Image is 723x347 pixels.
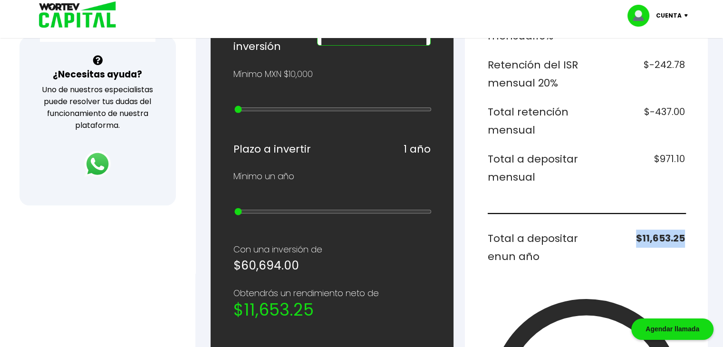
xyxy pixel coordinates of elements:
[404,140,431,158] h6: 1 año
[32,84,164,131] p: Uno de nuestros especialistas puede resolver tus dudas del funcionamiento de nuestra plataforma.
[84,151,111,177] img: logos_whatsapp-icon.242b2217.svg
[233,169,294,183] p: Mínimo un año
[233,300,431,319] h2: $11,653.25
[488,230,583,265] h6: Total a depositar en un año
[590,56,685,92] h6: $-242.78
[488,150,583,186] h6: Total a depositar mensual
[53,67,142,81] h3: ¿Necesitas ayuda?
[590,230,685,265] h6: $11,653.25
[590,103,685,139] h6: $-437.00
[233,242,431,257] p: Con una inversión de
[233,67,313,81] p: Mínimo MXN $10,000
[627,5,656,27] img: profile-image
[488,56,583,92] h6: Retención del ISR mensual 20%
[233,140,311,158] h6: Plazo a invertir
[631,318,713,340] div: Agendar llamada
[233,257,431,275] h5: $60,694.00
[682,14,694,17] img: icon-down
[590,150,685,186] h6: $971.10
[233,286,431,300] p: Obtendrás un rendimiento neto de
[488,103,583,139] h6: Total retención mensual
[656,9,682,23] p: Cuenta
